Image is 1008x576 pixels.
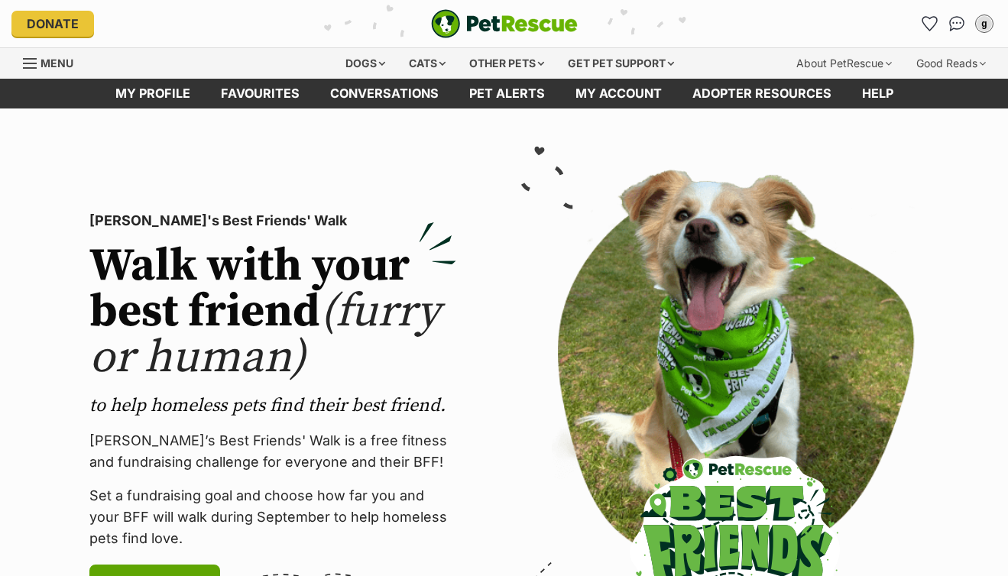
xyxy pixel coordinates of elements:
[23,48,84,76] a: Menu
[917,11,942,36] a: Favourites
[557,48,685,79] div: Get pet support
[11,11,94,37] a: Donate
[786,48,903,79] div: About PetRescue
[977,16,992,31] div: g
[206,79,315,108] a: Favourites
[100,79,206,108] a: My profile
[677,79,847,108] a: Adopter resources
[41,57,73,70] span: Menu
[847,79,909,108] a: Help
[949,16,965,31] img: chat-41dd97257d64d25036548639549fe6c8038ab92f7586957e7f3b1b290dea8141.svg
[335,48,396,79] div: Dogs
[89,485,456,549] p: Set a fundraising goal and choose how far you and your BFF will walk during September to help hom...
[560,79,677,108] a: My account
[89,393,456,418] p: to help homeless pets find their best friend.
[89,210,456,231] p: [PERSON_NAME]'s Best Friends' Walk
[431,9,578,38] a: PetRescue
[89,283,440,387] span: (furry or human)
[459,48,555,79] div: Other pets
[454,79,560,108] a: Pet alerts
[398,48,456,79] div: Cats
[917,11,997,36] ul: Account quick links
[431,9,578,38] img: logo-e224e6f780fb5917bec1dbf3a21bbac754714ae5b6737aabdf751b685950b380.svg
[89,430,456,473] p: [PERSON_NAME]’s Best Friends' Walk is a free fitness and fundraising challenge for everyone and t...
[906,48,997,79] div: Good Reads
[972,11,997,36] button: My account
[945,11,969,36] a: Conversations
[89,244,456,381] h2: Walk with your best friend
[315,79,454,108] a: conversations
